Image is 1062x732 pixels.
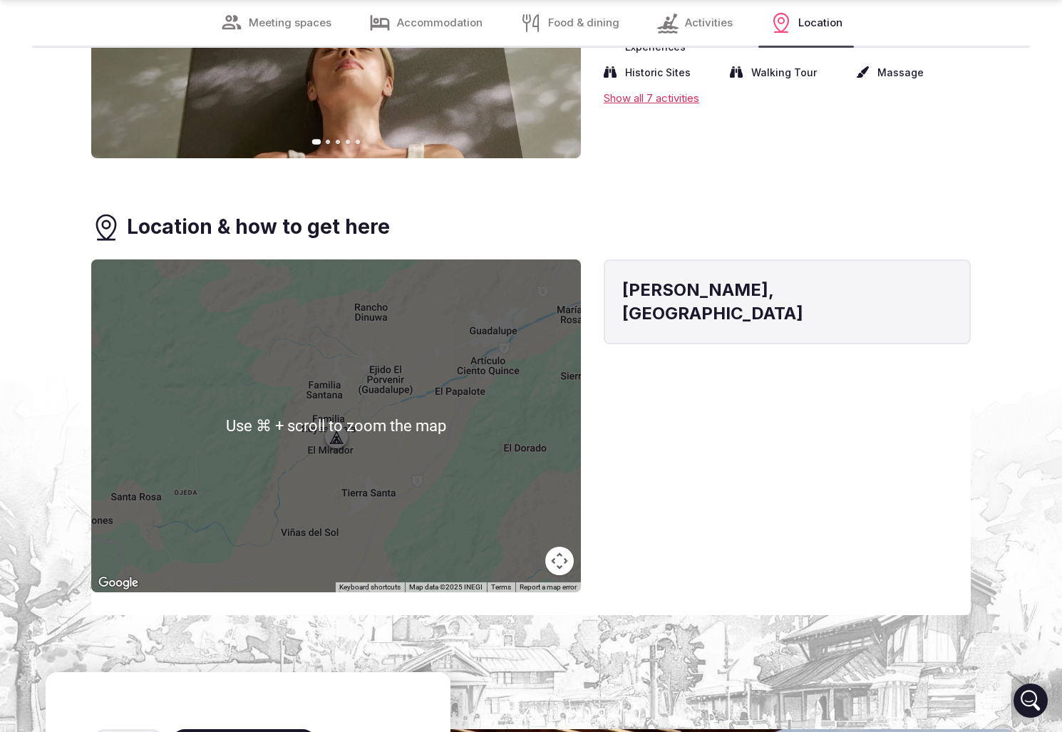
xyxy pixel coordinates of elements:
span: Map data ©2025 INEGI [409,583,483,591]
span: Accommodation [397,16,483,31]
a: Open this area in Google Maps (opens a new window) [95,574,142,592]
h4: [PERSON_NAME], [GEOGRAPHIC_DATA] [622,278,952,326]
span: Meeting spaces [249,16,331,31]
button: Keyboard shortcuts [339,582,401,592]
span: Walking Tour [751,66,817,80]
h3: Location & how to get here [127,213,390,241]
button: Go to slide 5 [356,140,360,144]
span: Activities [685,16,733,31]
a: Report a map error [520,583,577,591]
div: Open Intercom Messenger [1014,684,1048,718]
button: Map camera controls [545,547,574,575]
a: Terms (opens in new tab) [491,583,511,591]
img: Google [95,574,142,592]
button: Go to slide 1 [311,139,321,145]
div: Show all 7 activities [604,91,971,105]
button: Go to slide 4 [346,140,350,144]
span: Location [798,16,842,31]
span: Massage [877,66,924,80]
span: Food & dining [548,16,619,31]
span: Historic Sites [625,66,691,80]
button: Go to slide 3 [336,140,340,144]
button: Go to slide 2 [326,140,330,144]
